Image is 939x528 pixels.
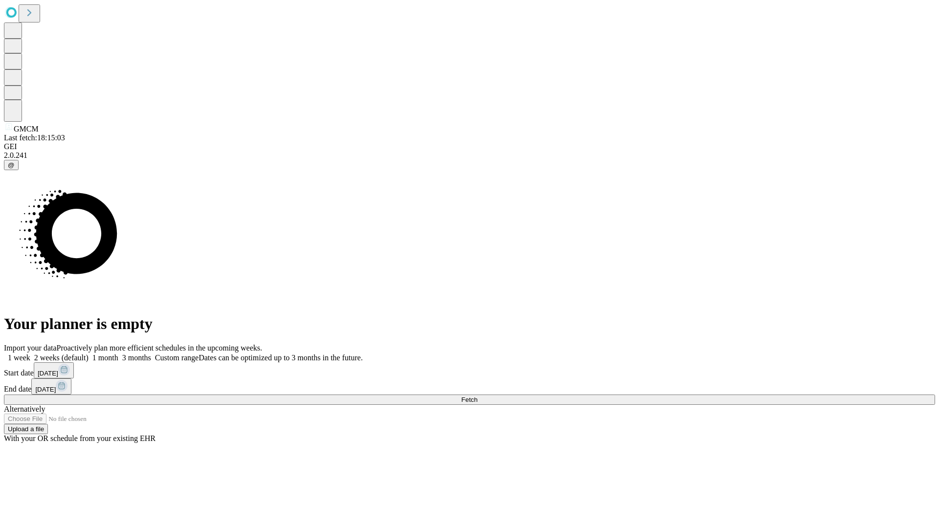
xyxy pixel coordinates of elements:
[4,315,935,333] h1: Your planner is empty
[34,362,74,378] button: [DATE]
[92,353,118,362] span: 1 month
[4,424,48,434] button: Upload a file
[461,396,477,403] span: Fetch
[57,344,262,352] span: Proactively plan more efficient schedules in the upcoming weeks.
[4,395,935,405] button: Fetch
[4,151,935,160] div: 2.0.241
[8,353,30,362] span: 1 week
[4,378,935,395] div: End date
[4,142,935,151] div: GEI
[14,125,39,133] span: GMCM
[199,353,362,362] span: Dates can be optimized up to 3 months in the future.
[4,362,935,378] div: Start date
[4,434,156,442] span: With your OR schedule from your existing EHR
[4,344,57,352] span: Import your data
[35,386,56,393] span: [DATE]
[4,133,65,142] span: Last fetch: 18:15:03
[38,370,58,377] span: [DATE]
[122,353,151,362] span: 3 months
[31,378,71,395] button: [DATE]
[34,353,89,362] span: 2 weeks (default)
[8,161,15,169] span: @
[155,353,199,362] span: Custom range
[4,405,45,413] span: Alternatively
[4,160,19,170] button: @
